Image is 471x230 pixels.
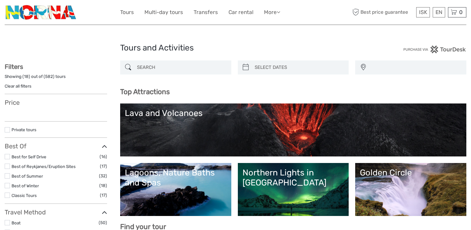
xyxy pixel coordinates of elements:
[5,84,31,89] a: Clear all filters
[12,164,76,169] a: Best of Reykjanes/Eruption Sites
[144,8,183,17] a: Multi-day tours
[12,220,21,225] a: Boat
[5,208,107,216] h3: Travel Method
[360,168,462,211] a: Golden Circle
[194,8,218,17] a: Transfers
[228,8,253,17] a: Car rental
[100,153,107,160] span: (16)
[120,88,170,96] b: Top Attractions
[12,193,37,198] a: Classic Tours
[99,182,107,189] span: (18)
[243,168,344,188] div: Northern Lights in [GEOGRAPHIC_DATA]
[125,168,227,188] div: Lagoons, Nature Baths and Spas
[458,9,464,15] span: 0
[12,127,36,132] a: Private tours
[100,192,107,199] span: (17)
[433,7,445,17] div: EN
[5,5,78,20] img: 3202-b9b3bc54-fa5a-4c2d-a914-9444aec66679_logo_small.png
[45,74,53,79] label: 582
[125,108,462,118] div: Lava and Volcanoes
[120,43,351,53] h1: Tours and Activities
[5,74,107,83] div: Showing ( ) out of ( ) tours
[120,8,134,17] a: Tours
[5,99,107,106] h3: Price
[99,219,107,226] span: (50)
[100,163,107,170] span: (17)
[360,168,462,178] div: Golden Circle
[99,172,107,180] span: (32)
[403,46,466,53] img: PurchaseViaTourDesk.png
[5,63,23,70] strong: Filters
[243,168,344,211] a: Northern Lights in [GEOGRAPHIC_DATA]
[5,142,107,150] h3: Best Of
[12,174,43,179] a: Best of Summer
[125,108,462,152] a: Lava and Volcanoes
[12,154,46,159] a: Best for Self Drive
[12,183,39,188] a: Best of Winter
[351,7,415,17] span: Best price guarantee
[264,8,280,17] a: More
[134,62,228,73] input: SEARCH
[24,74,29,79] label: 18
[419,9,427,15] span: ISK
[252,62,346,73] input: SELECT DATES
[125,168,227,211] a: Lagoons, Nature Baths and Spas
